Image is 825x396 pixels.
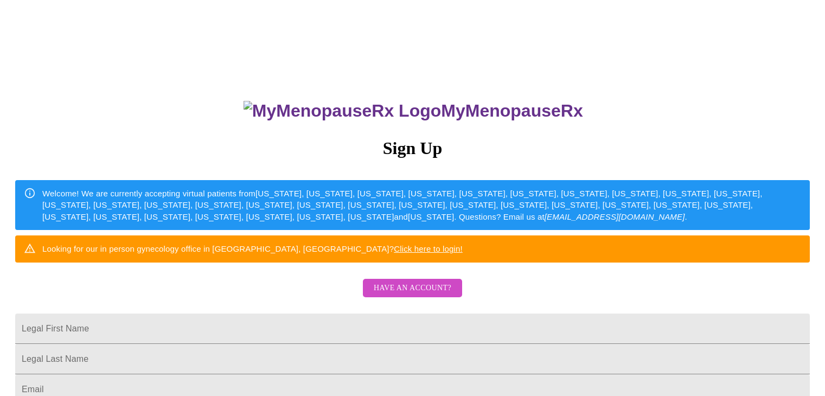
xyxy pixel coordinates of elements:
button: Have an account? [363,279,462,298]
div: Welcome! We are currently accepting virtual patients from [US_STATE], [US_STATE], [US_STATE], [US... [42,183,801,227]
a: Have an account? [360,291,465,300]
a: Click here to login! [394,244,463,253]
div: Looking for our in person gynecology office in [GEOGRAPHIC_DATA], [GEOGRAPHIC_DATA]? [42,239,463,259]
em: [EMAIL_ADDRESS][DOMAIN_NAME] [545,212,685,221]
span: Have an account? [374,282,451,295]
h3: MyMenopauseRx [17,101,810,121]
h3: Sign Up [15,138,810,158]
img: MyMenopauseRx Logo [244,101,441,121]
